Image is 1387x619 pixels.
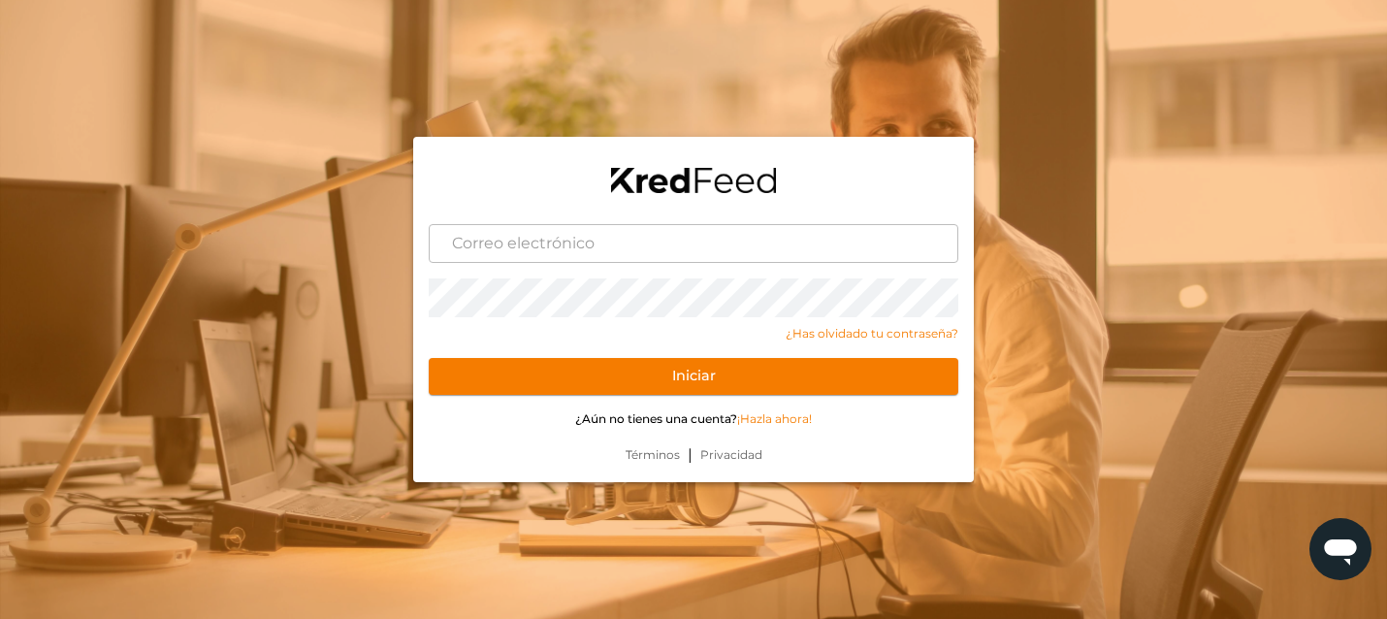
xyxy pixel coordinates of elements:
[429,325,958,342] a: ¿Has olvidado tu contraseña?
[618,446,688,464] a: Términos
[1321,530,1360,569] img: chatIcon
[429,410,958,428] p: ¿Aún no tienes una cuenta?
[611,168,776,193] img: logo-black.png
[737,411,812,426] a: ¡Hazla ahora!
[693,446,770,464] a: Privacidad
[413,443,974,482] div: |
[429,358,958,395] button: Iniciar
